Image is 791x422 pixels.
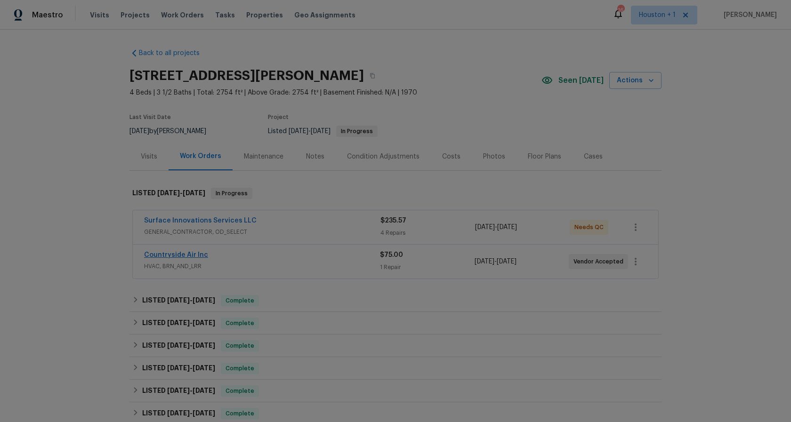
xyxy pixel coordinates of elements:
span: 4 Beds | 3 1/2 Baths | Total: 2754 ft² | Above Grade: 2754 ft² | Basement Finished: N/A | 1970 [129,88,541,97]
span: [DATE] [193,342,215,349]
span: [DATE] [193,297,215,303]
div: LISTED [DATE]-[DATE]In Progress [129,178,662,208]
div: Maintenance [244,152,283,161]
h6: LISTED [142,408,215,419]
span: - [167,297,215,303]
span: [DATE] [167,297,190,303]
span: [DATE] [183,190,205,196]
h6: LISTED [142,295,215,306]
div: Work Orders [180,151,221,161]
h2: [STREET_ADDRESS][PERSON_NAME] [129,71,364,80]
span: - [167,342,215,349]
span: Last Visit Date [129,114,171,120]
span: [DATE] [475,224,495,231]
div: Visits [141,152,157,161]
span: - [475,223,517,232]
button: Copy Address [364,67,381,84]
span: Seen [DATE] [558,76,604,85]
span: [DATE] [167,365,190,371]
div: LISTED [DATE]-[DATE]Complete [129,312,662,334]
a: Back to all projects [129,48,220,58]
span: - [167,387,215,394]
span: [DATE] [193,319,215,326]
h6: LISTED [142,385,215,397]
div: Cases [584,152,603,161]
span: [DATE] [167,319,190,326]
span: Listed [268,128,378,135]
span: Complete [222,341,258,350]
span: - [289,128,331,135]
span: Complete [222,409,258,418]
span: [DATE] [193,365,215,371]
span: $75.00 [380,252,403,258]
span: Houston + 1 [639,10,676,20]
span: [DATE] [475,258,494,265]
span: [DATE] [497,224,517,231]
span: Tasks [215,12,235,18]
h6: LISTED [142,363,215,374]
span: Projects [121,10,150,20]
span: [DATE] [193,387,215,394]
span: GENERAL_CONTRACTOR, OD_SELECT [144,227,380,237]
div: LISTED [DATE]-[DATE]Complete [129,380,662,402]
div: Costs [442,152,460,161]
h6: LISTED [142,318,215,329]
span: Complete [222,296,258,305]
button: Actions [609,72,662,89]
span: Actions [617,75,654,87]
span: [DATE] [311,128,331,135]
span: [DATE] [289,128,308,135]
span: Vendor Accepted [573,257,627,266]
div: Photos [483,152,505,161]
span: [DATE] [193,410,215,416]
span: Geo Assignments [294,10,355,20]
span: In Progress [212,189,251,198]
div: by [PERSON_NAME] [129,126,218,137]
a: Countryside Air Inc [144,252,208,258]
span: - [167,319,215,326]
span: Visits [90,10,109,20]
h6: LISTED [142,340,215,351]
span: HVAC, BRN_AND_LRR [144,262,380,271]
div: LISTED [DATE]-[DATE]Complete [129,357,662,380]
div: Condition Adjustments [347,152,420,161]
span: - [157,190,205,196]
h6: LISTED [132,188,205,199]
span: Complete [222,364,258,373]
div: LISTED [DATE]-[DATE]Complete [129,334,662,357]
a: Surface Innovations Services LLC [144,217,257,224]
span: [DATE] [167,342,190,349]
span: In Progress [337,128,377,134]
span: $235.57 [380,217,406,224]
span: Needs QC [574,223,607,232]
span: [DATE] [497,258,517,265]
span: [PERSON_NAME] [720,10,777,20]
span: Work Orders [161,10,204,20]
span: Project [268,114,289,120]
span: [DATE] [157,190,180,196]
span: [DATE] [167,410,190,416]
div: 1 Repair [380,263,474,272]
span: [DATE] [129,128,149,135]
span: Maestro [32,10,63,20]
span: - [167,365,215,371]
span: - [167,410,215,416]
div: Notes [306,152,324,161]
span: [DATE] [167,387,190,394]
span: Complete [222,318,258,328]
div: 16 [617,6,624,15]
span: Complete [222,386,258,396]
div: LISTED [DATE]-[DATE]Complete [129,289,662,312]
span: Properties [246,10,283,20]
div: 4 Repairs [380,228,475,238]
span: - [475,257,517,266]
div: Floor Plans [528,152,561,161]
